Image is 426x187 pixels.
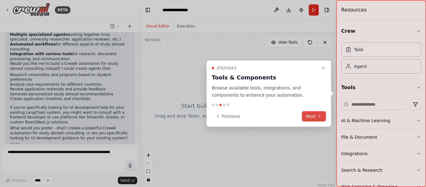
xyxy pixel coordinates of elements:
button: Hide left sidebar [143,6,152,14]
button: Close walkthrough [320,65,327,72]
span: Step 3 of 5 [217,66,237,71]
p: Browse available tools, integrations, and components to enhance your automation. [212,84,318,99]
button: Next [302,111,326,121]
button: Previous [212,111,244,121]
h3: Tools & Components [212,73,318,82]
